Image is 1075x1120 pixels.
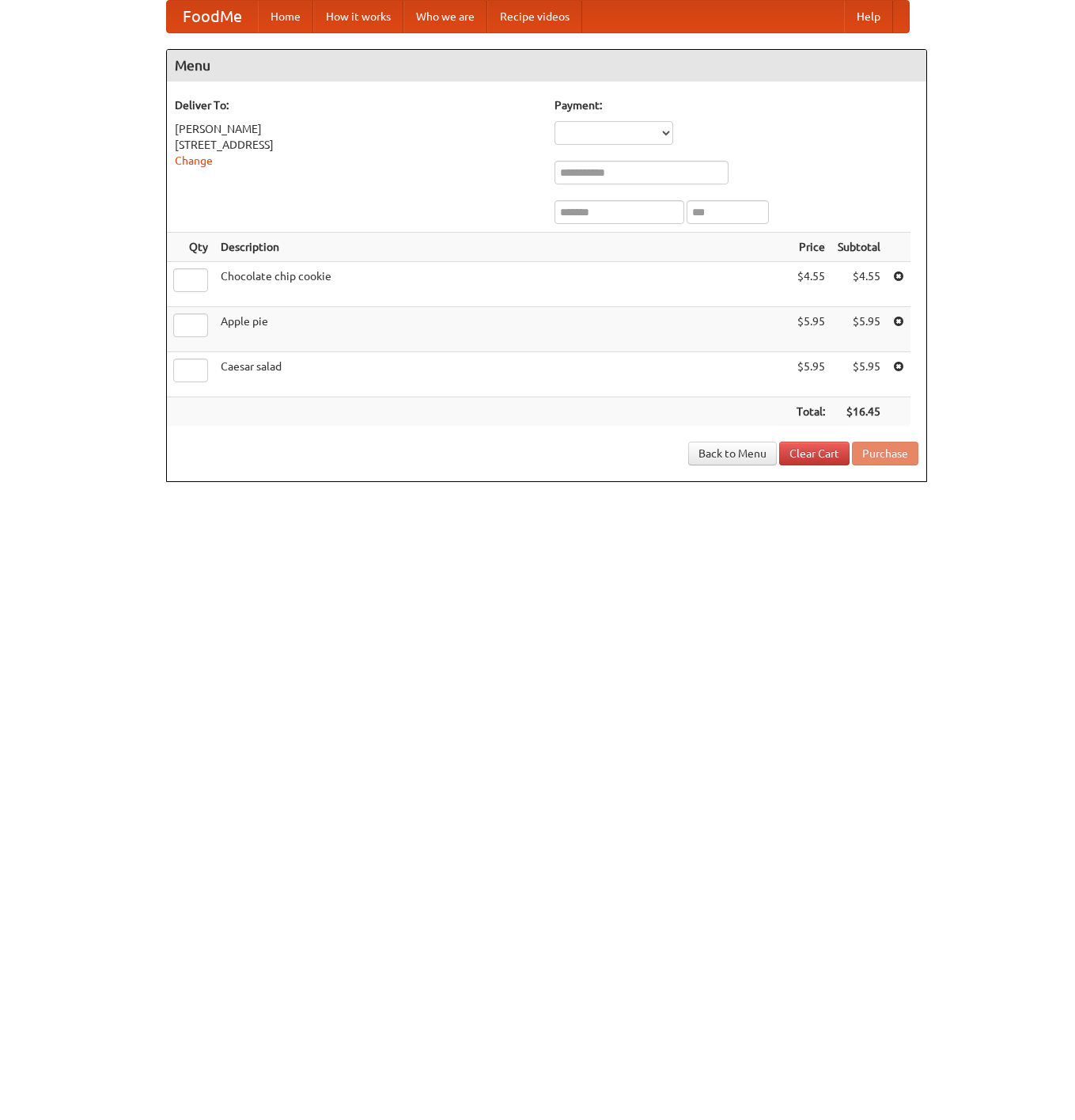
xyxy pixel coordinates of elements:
[175,154,213,167] a: Change
[831,262,887,307] td: $4.55
[831,352,887,397] td: $5.95
[790,352,831,397] td: $5.95
[214,352,790,397] td: Caesar salad
[313,1,403,32] a: How it works
[844,1,893,32] a: Help
[175,121,539,137] div: [PERSON_NAME]
[258,1,313,32] a: Home
[555,97,918,113] h5: Payment:
[790,397,831,427] th: Total:
[167,1,258,32] a: FoodMe
[175,137,539,153] div: [STREET_ADDRESS]
[779,442,850,465] a: Clear Cart
[214,307,790,352] td: Apple pie
[831,233,887,262] th: Subtotal
[790,233,831,262] th: Price
[852,442,918,465] button: Purchase
[214,262,790,307] td: Chocolate chip cookie
[175,97,539,113] h5: Deliver To:
[167,50,926,82] h4: Menu
[831,307,887,352] td: $5.95
[831,397,887,427] th: $16.45
[790,262,831,307] td: $4.55
[688,442,777,465] a: Back to Menu
[214,233,790,262] th: Description
[487,1,582,32] a: Recipe videos
[403,1,487,32] a: Who we are
[790,307,831,352] td: $5.95
[167,233,214,262] th: Qty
